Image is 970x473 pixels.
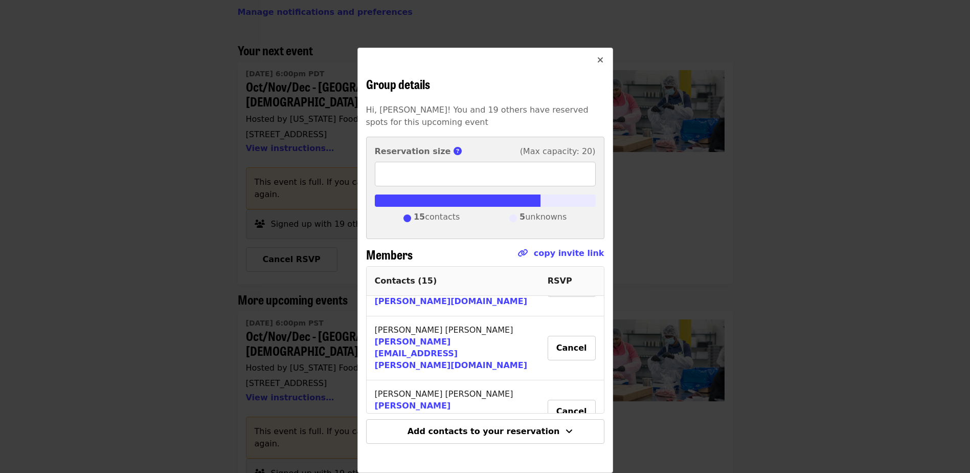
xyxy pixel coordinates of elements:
[566,426,573,436] i: angle-down icon
[375,146,451,156] strong: Reservation size
[367,267,539,296] th: Contacts ( 15 )
[366,419,604,444] button: Add contacts to your reservation
[539,267,604,296] th: RSVP
[454,146,468,156] span: This is the number of group members you reserved spots for.
[414,212,425,222] strong: 15
[414,211,460,226] span: contacts
[454,146,462,156] i: circle-question icon
[408,426,560,436] span: Add contacts to your reservation
[548,336,596,360] button: Cancel
[366,105,589,127] span: Hi, [PERSON_NAME]! You and 19 others have reserved spots for this upcoming event
[534,248,604,258] a: copy invite link
[588,48,613,73] button: Close
[375,337,528,370] a: [PERSON_NAME][EMAIL_ADDRESS][PERSON_NAME][DOMAIN_NAME]
[366,75,430,93] span: Group details
[597,55,603,65] i: times icon
[520,145,596,158] span: (Max capacity: 20)
[520,212,525,222] strong: 5
[520,211,567,226] span: unknowns
[366,245,413,263] span: Members
[367,380,539,444] td: [PERSON_NAME] [PERSON_NAME]
[517,247,604,266] span: Click to copy link!
[517,248,528,258] i: link icon
[367,316,539,380] td: [PERSON_NAME] [PERSON_NAME]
